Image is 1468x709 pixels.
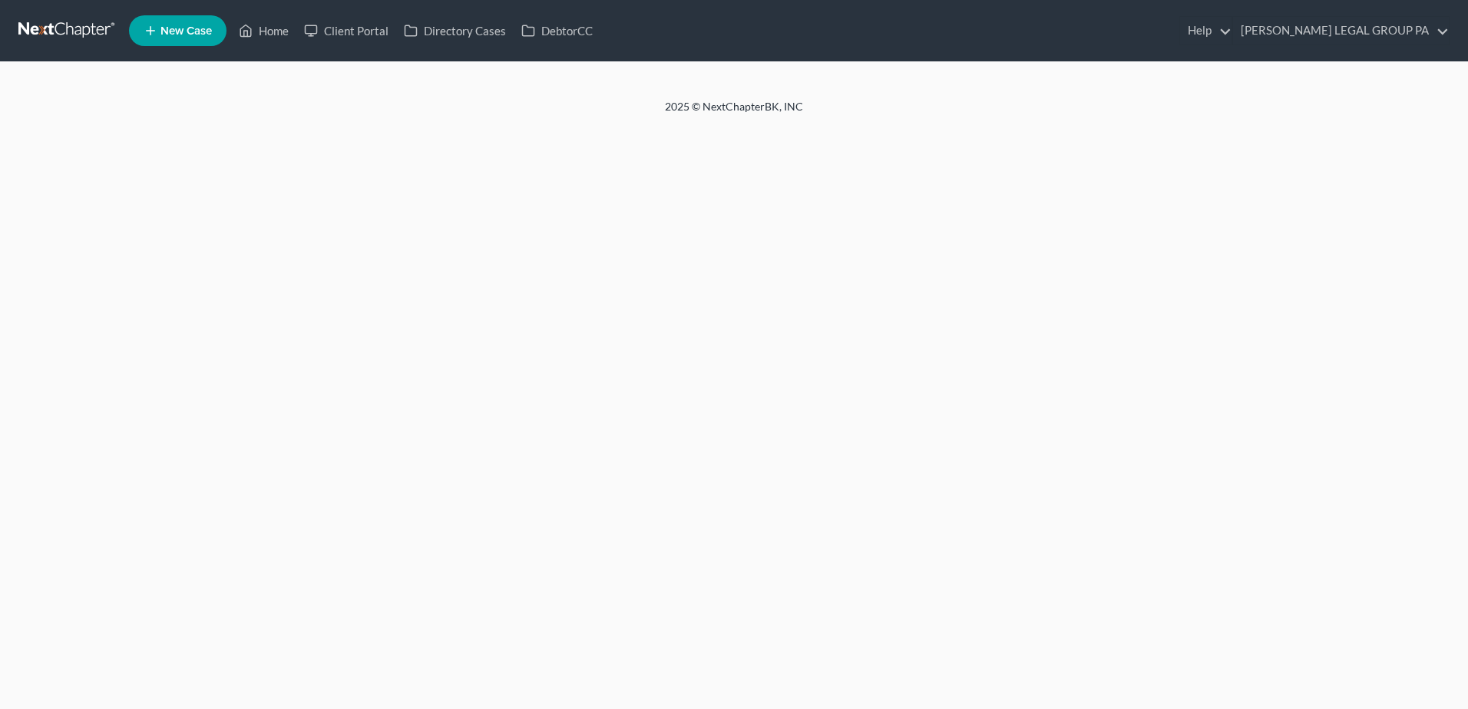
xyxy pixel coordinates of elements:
a: Client Portal [296,17,396,45]
div: 2025 © NextChapterBK, INC [296,99,1172,127]
new-legal-case-button: New Case [129,15,226,46]
a: [PERSON_NAME] LEGAL GROUP PA [1233,17,1449,45]
a: Help [1180,17,1232,45]
a: DebtorCC [514,17,600,45]
a: Directory Cases [396,17,514,45]
a: Home [231,17,296,45]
